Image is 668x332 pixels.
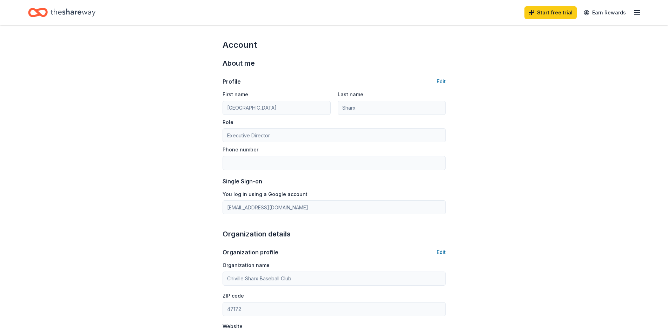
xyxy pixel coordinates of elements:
label: ZIP code [223,292,244,299]
label: Organization name [223,262,270,269]
div: Account [223,39,446,51]
button: Edit [437,248,446,256]
label: You log in using a Google account [223,191,307,198]
label: Last name [338,91,363,98]
input: 12345 (U.S. only) [223,302,446,316]
label: Phone number [223,146,258,153]
div: Organization profile [223,248,278,256]
label: Role [223,119,233,126]
button: Edit [437,77,446,86]
div: Profile [223,77,241,86]
div: Organization details [223,228,446,240]
a: Earn Rewards [580,6,630,19]
a: Home [28,4,95,21]
div: Single Sign-on [223,177,446,185]
label: Website [223,323,243,330]
div: About me [223,58,446,69]
label: First name [223,91,248,98]
a: Start free trial [524,6,577,19]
